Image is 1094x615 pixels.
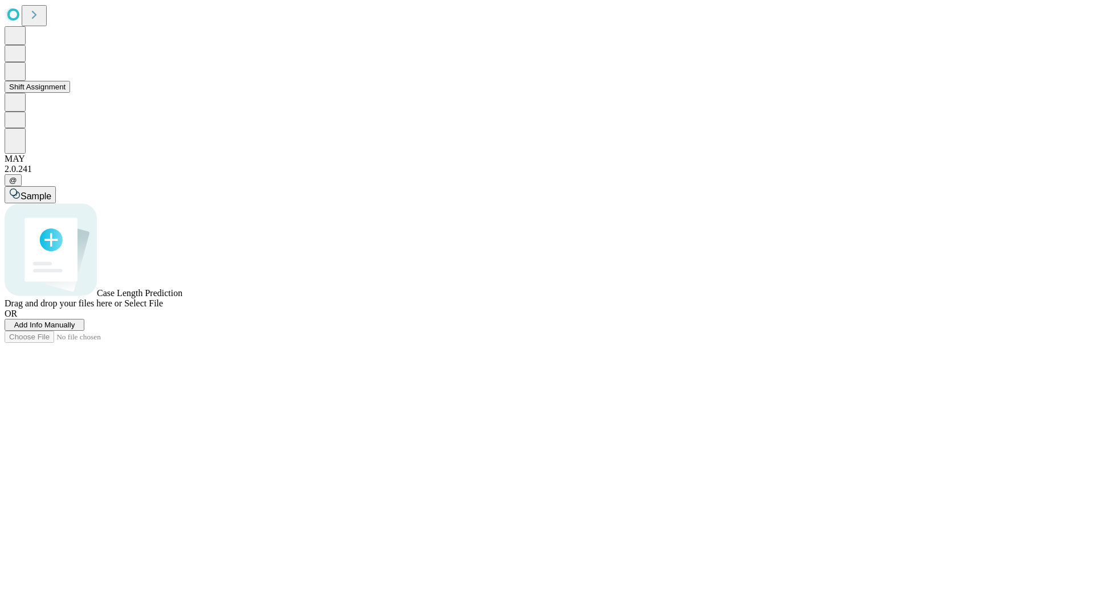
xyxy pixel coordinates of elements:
[5,298,122,308] span: Drag and drop your files here or
[5,81,70,93] button: Shift Assignment
[5,186,56,203] button: Sample
[97,288,182,298] span: Case Length Prediction
[5,164,1089,174] div: 2.0.241
[14,321,75,329] span: Add Info Manually
[21,191,51,201] span: Sample
[5,309,17,318] span: OR
[5,319,84,331] button: Add Info Manually
[124,298,163,308] span: Select File
[5,154,1089,164] div: MAY
[5,174,22,186] button: @
[9,176,17,184] span: @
